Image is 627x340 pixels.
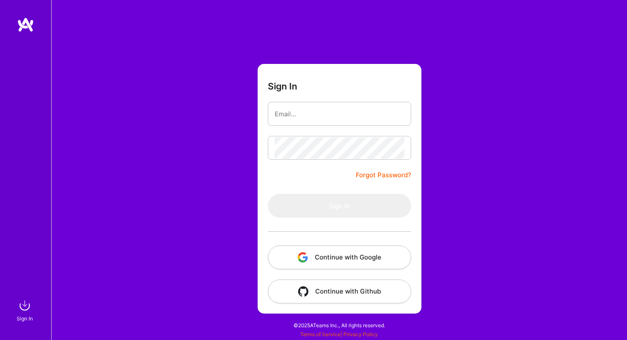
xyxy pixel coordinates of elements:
[298,252,308,262] img: icon
[268,245,411,269] button: Continue with Google
[17,314,33,323] div: Sign In
[300,331,378,337] span: |
[298,286,308,297] img: icon
[268,279,411,303] button: Continue with Github
[268,81,297,92] h3: Sign In
[51,314,627,336] div: © 2025 ATeams Inc., All rights reserved.
[356,170,411,180] a: Forgot Password?
[275,103,404,125] input: Email...
[17,17,34,32] img: logo
[268,194,411,218] button: Sign In
[343,331,378,337] a: Privacy Policy
[16,297,33,314] img: sign in
[18,297,33,323] a: sign inSign In
[300,331,340,337] a: Terms of Service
